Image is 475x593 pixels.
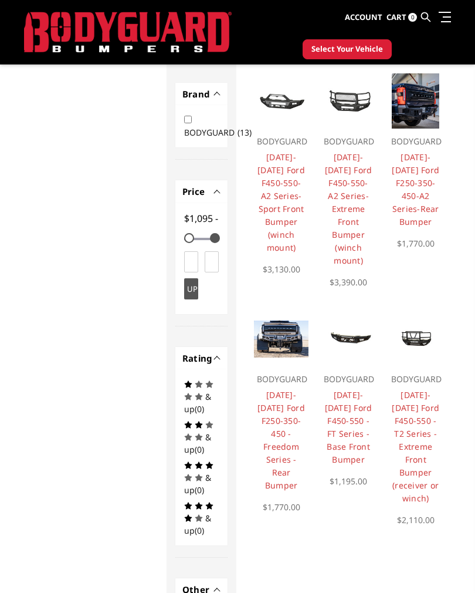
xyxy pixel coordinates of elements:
a: [DATE]-[DATE] Ford F250-350-450-A2 Series-Rear Bumper [392,151,439,227]
button: - [215,188,220,194]
span: 0 [408,13,417,22]
span: $2,110.00 [397,514,435,525]
span: & up [184,391,211,415]
span: & up [184,432,211,455]
span: $1,770.00 [397,238,435,249]
span: (13) [238,127,252,138]
a: [DATE]-[DATE] Ford F450-550 - FT Series - Base Front Bumper [325,389,372,465]
img: BODYGUARD BUMPERS [24,12,232,53]
button: Select Your Vehicle [303,39,392,59]
span: (0) [195,525,204,536]
a: [DATE]-[DATE] Ford F450-550 - T2 Series - Extreme Front Bumper (receiver or winch) [392,389,439,504]
iframe: Chat Widget [416,537,475,593]
span: $1,770.00 [263,501,300,513]
span: (0) [195,444,204,455]
p: BODYGUARD [257,372,306,386]
span: & up [184,472,211,496]
p: BODYGUARD [391,134,440,149]
a: [DATE]-[DATE] Ford F450-550-A2 Series-Extreme Front Bumper (winch mount) [325,151,372,266]
button: - [215,91,220,97]
button: - [215,355,220,361]
button: - [215,587,220,592]
span: (0) [195,403,204,415]
span: Select Your Vehicle [311,43,383,55]
h4: Rating [182,352,220,365]
input: $1095 [184,251,198,272]
a: [DATE]-[DATE] Ford F450-550-A2 Series-Sport Front Bumper (winch mount) [257,151,305,253]
p: BODYGUARD [324,372,373,386]
span: $3,130.00 [263,264,300,275]
h4: Price [182,185,220,198]
span: $3,390.00 [330,277,367,288]
span: Account [345,12,382,22]
a: Cart 0 [386,2,417,33]
p: BODYGUARD [257,134,306,149]
p: BODYGUARD [324,134,373,149]
span: (0) [195,484,204,496]
button: Update [184,278,198,299]
p: BODYGUARD [391,372,440,386]
label: BODYGUARD [184,127,259,138]
a: [DATE]-[DATE] Ford F250-350-450 - Freedom Series - Rear Bumper [257,389,305,491]
span: $1,195.00 [330,476,367,487]
h4: Brand [182,87,220,101]
input: $3390 [205,251,219,272]
a: Account [345,2,382,33]
span: Cart [386,12,406,22]
span: & up [184,513,211,536]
